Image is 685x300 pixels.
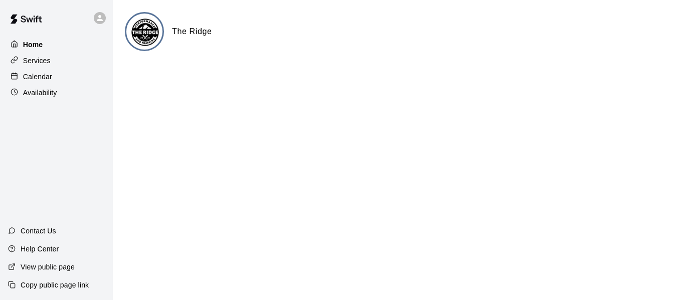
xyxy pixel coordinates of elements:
[8,69,105,84] a: Calendar
[21,280,89,290] p: Copy public page link
[21,262,75,272] p: View public page
[21,226,56,236] p: Contact Us
[23,72,52,82] p: Calendar
[21,244,59,254] p: Help Center
[23,40,43,50] p: Home
[172,25,212,38] h6: The Ridge
[23,88,57,98] p: Availability
[126,14,164,51] img: The Ridge logo
[8,53,105,68] a: Services
[23,56,51,66] p: Services
[8,37,105,52] a: Home
[8,85,105,100] a: Availability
